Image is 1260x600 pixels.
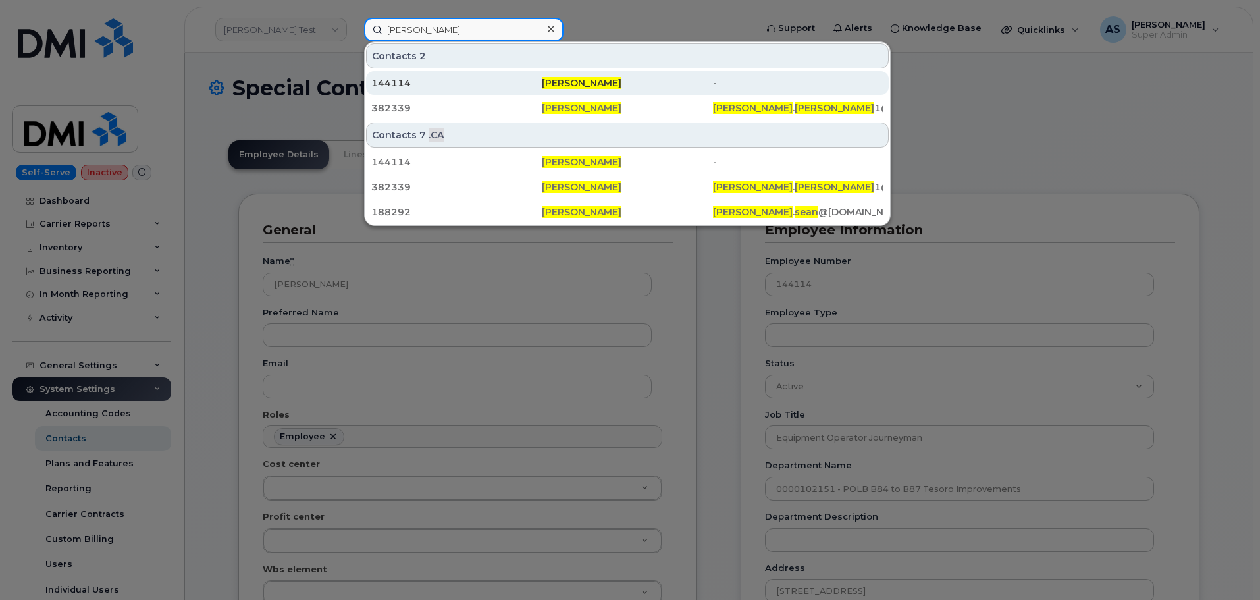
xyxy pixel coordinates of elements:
[713,76,883,90] div: -
[713,181,793,193] span: [PERSON_NAME]
[713,102,793,114] span: [PERSON_NAME]
[366,200,889,224] a: 188292[PERSON_NAME][PERSON_NAME].sean@[DOMAIN_NAME]
[366,150,889,174] a: 144114[PERSON_NAME]-
[429,128,444,142] span: .CA
[795,181,874,193] span: [PERSON_NAME]
[366,43,889,68] div: Contacts
[371,76,542,90] div: 144114
[419,128,426,142] span: 7
[713,180,883,194] div: . 1@[PERSON_NAME][DOMAIN_NAME]
[542,77,621,89] span: [PERSON_NAME]
[542,206,621,218] span: [PERSON_NAME]
[371,155,542,169] div: 144114
[713,101,883,115] div: . 1@[PERSON_NAME][DOMAIN_NAME]
[713,205,883,219] div: . @[DOMAIN_NAME]
[713,206,793,218] span: [PERSON_NAME]
[542,156,621,168] span: [PERSON_NAME]
[366,71,889,95] a: 144114[PERSON_NAME]-
[371,205,542,219] div: 188292
[371,180,542,194] div: 382339
[366,175,889,199] a: 382339[PERSON_NAME][PERSON_NAME].[PERSON_NAME]1@[PERSON_NAME][DOMAIN_NAME]
[542,181,621,193] span: [PERSON_NAME]
[366,123,889,148] div: Contacts
[542,102,621,114] span: [PERSON_NAME]
[366,96,889,120] a: 382339[PERSON_NAME][PERSON_NAME].[PERSON_NAME]1@[PERSON_NAME][DOMAIN_NAME]
[795,102,874,114] span: [PERSON_NAME]
[371,101,542,115] div: 382339
[419,49,426,63] span: 2
[713,155,883,169] div: -
[795,206,818,218] span: sean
